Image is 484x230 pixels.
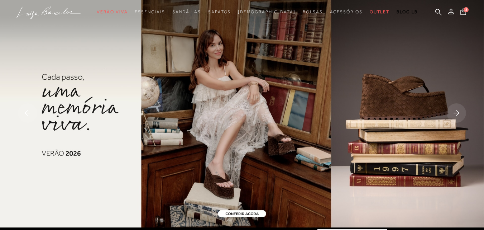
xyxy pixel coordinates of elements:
[370,5,390,19] a: noSubCategoriesText
[303,9,323,14] span: Bolsas
[172,5,201,19] a: noSubCategoriesText
[330,5,363,19] a: noSubCategoriesText
[464,7,469,12] span: 2
[97,9,128,14] span: Verão Viva
[397,5,417,19] a: BLOG LB
[135,5,165,19] a: noSubCategoriesText
[330,9,363,14] span: Acessórios
[135,9,165,14] span: Essenciais
[172,9,201,14] span: Sandálias
[303,5,323,19] a: noSubCategoriesText
[208,9,231,14] span: Sapatos
[238,9,296,14] span: [DEMOGRAPHIC_DATA]
[397,9,417,14] span: BLOG LB
[97,5,128,19] a: noSubCategoriesText
[208,5,231,19] a: noSubCategoriesText
[458,8,468,18] button: 2
[370,9,390,14] span: Outlet
[238,5,296,19] a: noSubCategoriesText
